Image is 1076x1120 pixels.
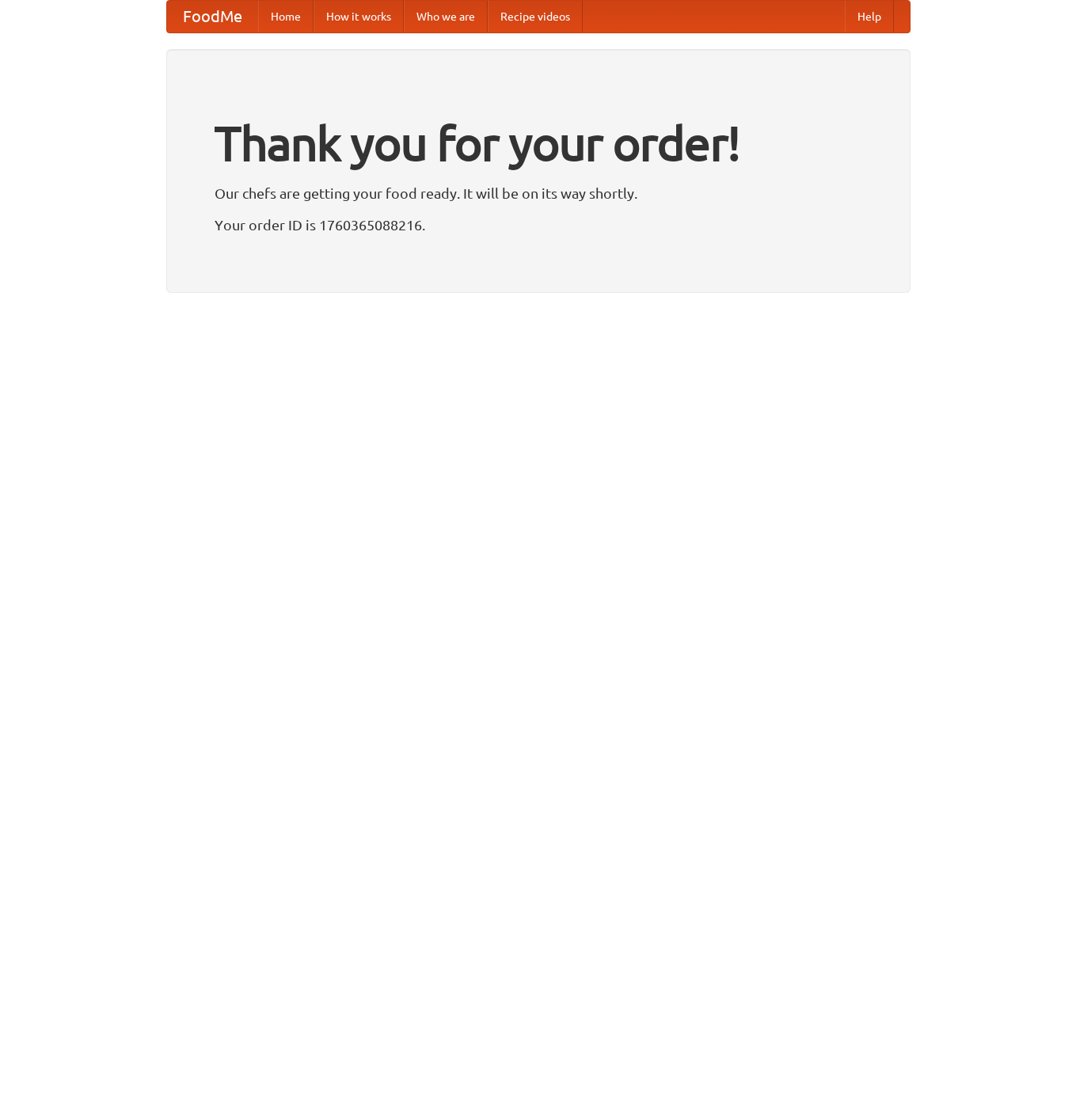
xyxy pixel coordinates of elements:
p: Our chefs are getting your food ready. It will be on its way shortly. [215,181,862,205]
p: Your order ID is 1760365088216. [215,213,862,237]
a: FoodMe [167,1,258,32]
a: Help [845,1,894,32]
h1: Thank you for your order! [215,105,862,181]
a: Home [258,1,314,32]
a: How it works [314,1,404,32]
a: Recipe videos [488,1,583,32]
a: Who we are [404,1,488,32]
